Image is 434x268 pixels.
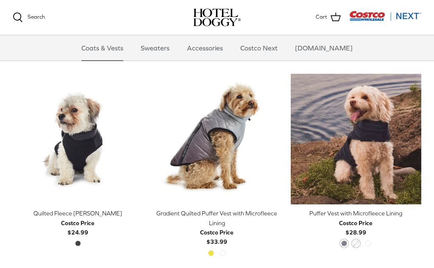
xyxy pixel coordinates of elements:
[349,16,421,22] a: Visit Costco Next
[233,35,285,61] a: Costco Next
[74,35,131,61] a: Coats & Vests
[61,218,95,236] b: $24.99
[200,228,234,245] b: $33.99
[316,13,327,22] span: Cart
[13,209,143,237] a: Quilted Fleece [PERSON_NAME] Costco Price$24.99
[152,209,282,228] div: Gradient Quilted Puffer Vest with Microfleece Lining
[13,209,143,218] div: Quilted Fleece [PERSON_NAME]
[339,218,373,236] b: $28.99
[13,12,45,22] a: Search
[13,74,143,204] a: Quilted Fleece Melton Vest
[200,228,234,237] div: Costco Price
[179,35,231,61] a: Accessories
[152,209,282,247] a: Gradient Quilted Puffer Vest with Microfleece Lining Costco Price$33.99
[193,8,241,26] img: hoteldoggycom
[349,11,421,21] img: Costco Next
[291,74,421,204] a: Puffer Vest with Microfleece Lining
[133,35,177,61] a: Sweaters
[61,218,95,228] div: Costco Price
[28,14,45,20] span: Search
[291,209,421,237] a: Puffer Vest with Microfleece Lining Costco Price$28.99
[291,209,421,218] div: Puffer Vest with Microfleece Lining
[152,74,282,204] a: Gradient Quilted Puffer Vest with Microfleece Lining
[339,218,373,228] div: Costco Price
[287,35,360,61] a: [DOMAIN_NAME]
[316,12,341,23] a: Cart
[193,8,241,26] a: hoteldoggy.com hoteldoggycom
